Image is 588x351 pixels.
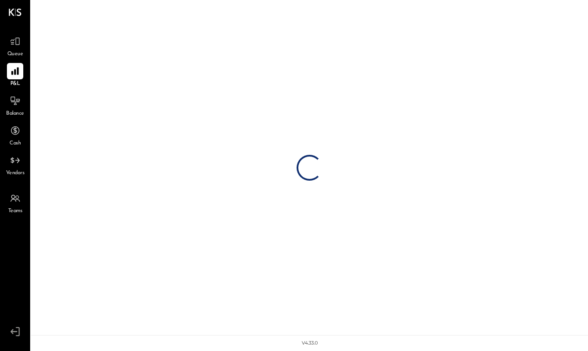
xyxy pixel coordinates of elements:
[0,93,30,118] a: Balance
[9,140,21,147] span: Cash
[6,110,24,118] span: Balance
[8,207,22,215] span: Teams
[0,152,30,177] a: Vendors
[0,63,30,88] a: P&L
[7,50,23,58] span: Queue
[0,122,30,147] a: Cash
[6,169,25,177] span: Vendors
[0,33,30,58] a: Queue
[10,80,20,88] span: P&L
[0,190,30,215] a: Teams
[302,340,318,347] div: v 4.33.0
